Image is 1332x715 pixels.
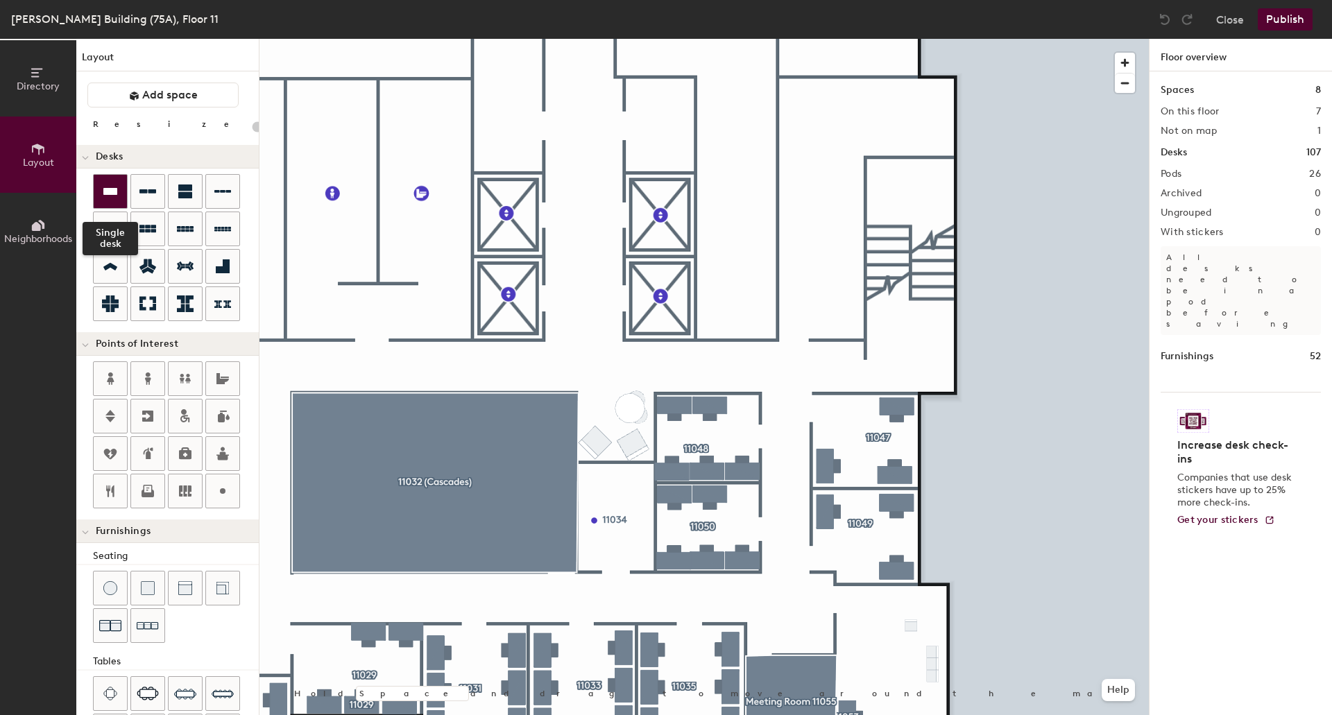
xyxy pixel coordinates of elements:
button: Couch (x3) [130,608,165,643]
span: Directory [17,80,60,92]
button: Publish [1258,8,1313,31]
div: Resize [93,119,246,130]
span: Layout [23,157,54,169]
h1: 107 [1306,145,1321,160]
img: Couch (corner) [216,581,230,595]
span: Desks [96,151,123,162]
span: Points of Interest [96,338,178,350]
span: Get your stickers [1177,514,1258,526]
button: Six seat table [130,676,165,711]
h1: 52 [1310,349,1321,364]
img: Couch (x3) [137,615,159,637]
h2: With stickers [1161,227,1224,238]
h2: 0 [1315,188,1321,199]
img: Undo [1158,12,1172,26]
h2: 26 [1309,169,1321,180]
img: Cushion [141,581,155,595]
button: Cushion [130,571,165,605]
div: Seating [93,549,259,564]
img: Ten seat table [212,682,234,705]
img: Stool [103,581,117,595]
button: Single desk [93,174,128,209]
img: Sticker logo [1177,409,1209,433]
button: Stool [93,571,128,605]
img: Six seat table [137,687,159,700]
div: [PERSON_NAME] Building (75A), Floor 11 [11,10,219,28]
span: Furnishings [96,526,151,537]
h2: Ungrouped [1161,207,1212,218]
img: Eight seat table [174,682,196,705]
button: Couch (corner) [205,571,240,605]
p: Companies that use desk stickers have up to 25% more check-ins. [1177,472,1296,509]
h2: 0 [1315,227,1321,238]
button: Ten seat table [205,676,240,711]
img: Couch (middle) [178,581,192,595]
button: Couch (x2) [93,608,128,643]
div: Tables [93,654,259,669]
button: Add space [87,83,239,107]
h2: 7 [1316,106,1321,117]
h1: Desks [1161,145,1187,160]
h1: Furnishings [1161,349,1213,364]
img: Couch (x2) [99,614,121,637]
button: Eight seat table [168,676,203,711]
h2: 1 [1317,126,1321,137]
span: Add space [142,88,198,102]
h2: On this floor [1161,106,1220,117]
h1: Floor overview [1150,39,1332,71]
h1: 8 [1315,83,1321,98]
button: Help [1102,679,1135,701]
button: Couch (middle) [168,571,203,605]
h1: Spaces [1161,83,1194,98]
a: Get your stickers [1177,515,1275,526]
button: Four seat table [93,676,128,711]
h2: 0 [1315,207,1321,218]
button: Close [1216,8,1244,31]
h1: Layout [76,50,259,71]
h2: Archived [1161,188,1202,199]
h2: Not on map [1161,126,1217,137]
img: Four seat table [103,687,117,700]
img: Redo [1180,12,1194,26]
h2: Pods [1161,169,1181,180]
p: All desks need to be in a pod before saving [1161,246,1321,335]
h4: Increase desk check-ins [1177,438,1296,466]
span: Neighborhoods [4,233,72,245]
